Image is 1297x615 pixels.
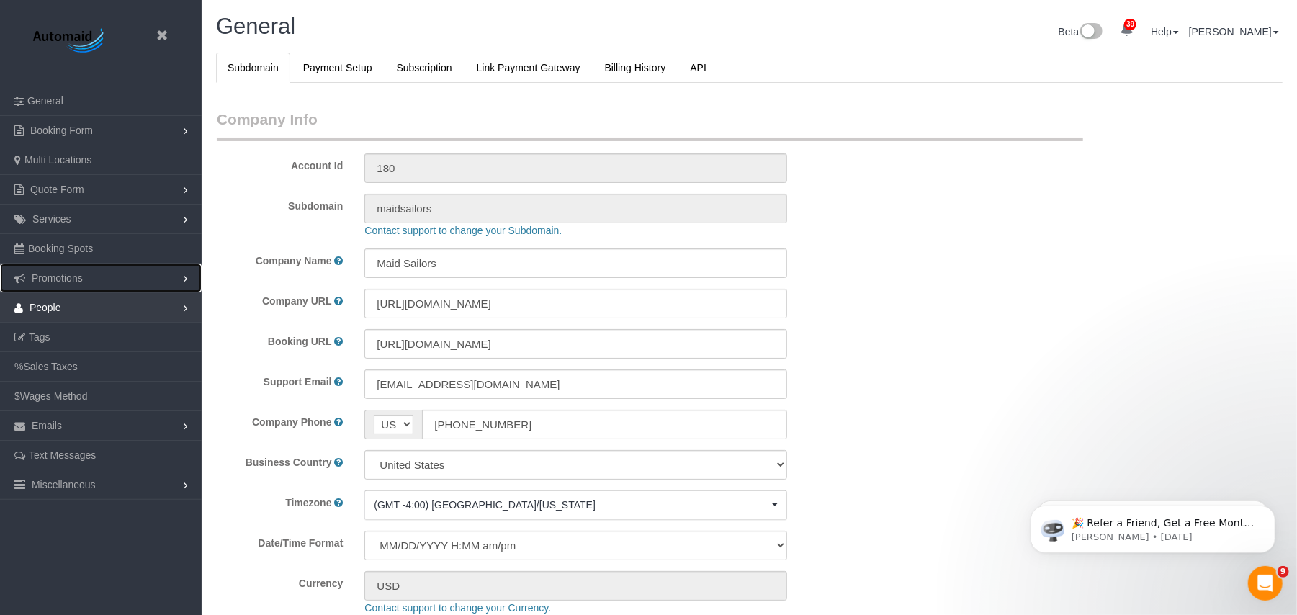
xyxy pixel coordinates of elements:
[216,14,295,39] span: General
[206,531,354,550] label: Date/Time Format
[246,455,332,470] label: Business Country
[264,374,332,389] label: Support Email
[285,495,331,510] label: Timezone
[25,25,115,58] img: Automaid Logo
[256,253,332,268] label: Company Name
[268,334,332,349] label: Booking URL
[63,42,246,197] span: 🎉 Refer a Friend, Get a Free Month! 🎉 Love Automaid? Share the love! When you refer a friend who ...
[1079,23,1103,42] img: New interface
[1151,26,1179,37] a: Help
[1009,475,1297,576] iframe: Intercom notifications message
[593,53,678,83] a: Billing History
[206,153,354,173] label: Account Id
[678,53,718,83] a: API
[206,194,354,213] label: Subdomain
[32,272,83,284] span: Promotions
[1059,26,1103,37] a: Beta
[32,479,96,490] span: Miscellaneous
[1248,566,1283,601] iframe: Intercom live chat
[364,490,786,520] button: (GMT -4:00) [GEOGRAPHIC_DATA]/[US_STATE]
[374,498,768,512] span: (GMT -4:00) [GEOGRAPHIC_DATA]/[US_STATE]
[292,53,384,83] a: Payment Setup
[252,415,331,429] label: Company Phone
[24,154,91,166] span: Multi Locations
[354,223,1242,238] div: Contact support to change your Subdomain.
[29,449,96,461] span: Text Messages
[28,243,93,254] span: Booking Spots
[1189,26,1279,37] a: [PERSON_NAME]
[1113,14,1141,46] a: 39
[63,55,248,68] p: Message from Ellie, sent 4d ago
[30,302,61,313] span: People
[216,53,290,83] a: Subdomain
[30,184,84,195] span: Quote Form
[422,410,786,439] input: Phone
[32,420,62,431] span: Emails
[32,213,71,225] span: Services
[30,125,93,136] span: Booking Form
[20,390,88,402] span: Wages Method
[27,95,63,107] span: General
[206,571,354,591] label: Currency
[364,490,786,520] ol: Choose Timezone
[262,294,331,308] label: Company URL
[1278,566,1289,578] span: 9
[23,361,77,372] span: Sales Taxes
[465,53,592,83] a: Link Payment Gateway
[385,53,464,83] a: Subscription
[217,109,1083,141] legend: Company Info
[29,331,50,343] span: Tags
[1124,19,1136,30] span: 39
[354,601,1242,615] div: Contact support to change your Currency.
